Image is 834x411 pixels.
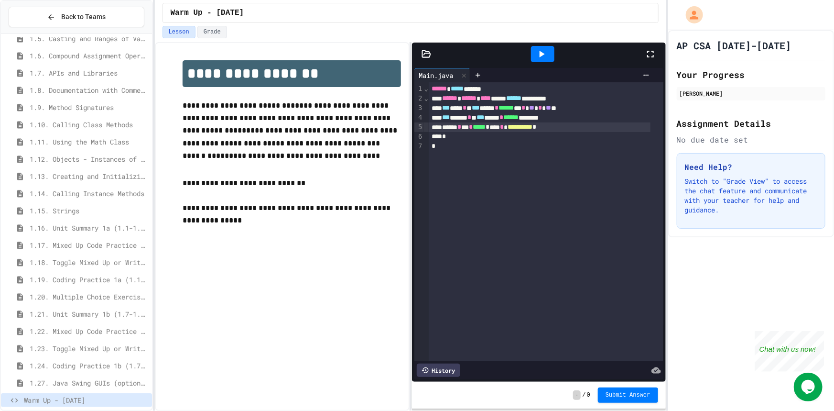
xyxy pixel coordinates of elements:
span: 1.9. Method Signatures [30,102,148,112]
span: Submit Answer [606,391,650,399]
h3: Need Help? [685,161,817,173]
span: 1.21. Unit Summary 1b (1.7-1.15) [30,309,148,319]
div: My Account [676,4,705,26]
div: No due date set [677,134,825,145]
span: 0 [587,391,590,399]
span: Fold line [424,94,429,102]
div: Main.java [414,70,458,80]
div: History [417,364,460,377]
span: 1.13. Creating and Initializing Objects: Constructors [30,171,148,181]
div: 7 [414,142,424,151]
iframe: chat widget [755,331,824,372]
span: 1.16. Unit Summary 1a (1.1-1.6) [30,223,148,233]
span: 1.10. Calling Class Methods [30,120,148,130]
span: 1.5. Casting and Ranges of Values [30,33,148,44]
div: [PERSON_NAME] [680,89,823,98]
span: 1.12. Objects - Instances of Classes [30,154,148,164]
span: Back to Teams [61,12,106,22]
iframe: chat widget [794,373,824,401]
span: 1.8. Documentation with Comments and Preconditions [30,85,148,95]
div: 2 [414,94,424,103]
span: 1.22. Mixed Up Code Practice 1b (1.7-1.15) [30,326,148,336]
span: Warm Up - [DATE] [24,395,148,405]
span: Fold line [424,85,429,92]
p: Switch to "Grade View" to access the chat feature and communicate with your teacher for help and ... [685,177,817,215]
span: 1.6. Compound Assignment Operators [30,51,148,61]
span: 1.7. APIs and Libraries [30,68,148,78]
div: 3 [414,103,424,113]
button: Submit Answer [598,388,658,403]
span: - [573,390,580,400]
div: 4 [414,113,424,122]
h2: Assignment Details [677,117,825,130]
div: 5 [414,122,424,132]
button: Back to Teams [9,7,144,27]
h1: AP CSA [DATE]-[DATE] [677,39,791,52]
span: / [583,391,586,399]
span: 1.27. Java Swing GUIs (optional) [30,378,148,388]
span: 1.18. Toggle Mixed Up or Write Code Practice 1.1-1.6 [30,257,148,267]
h2: Your Progress [677,68,825,81]
span: 1.11. Using the Math Class [30,137,148,147]
span: 1.20. Multiple Choice Exercises for Unit 1a (1.1-1.6) [30,292,148,302]
span: Warm Up - [DATE] [171,7,244,19]
span: 1.14. Calling Instance Methods [30,189,148,199]
div: 1 [414,84,424,94]
div: Main.java [414,68,470,82]
div: 6 [414,132,424,142]
span: 1.15. Strings [30,206,148,216]
span: 1.24. Coding Practice 1b (1.7-1.15) [30,361,148,371]
span: 1.23. Toggle Mixed Up or Write Code Practice 1b (1.7-1.15) [30,344,148,354]
span: 1.19. Coding Practice 1a (1.1-1.6) [30,275,148,285]
button: Grade [197,26,227,38]
button: Lesson [162,26,195,38]
span: 1.17. Mixed Up Code Practice 1.1-1.6 [30,240,148,250]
